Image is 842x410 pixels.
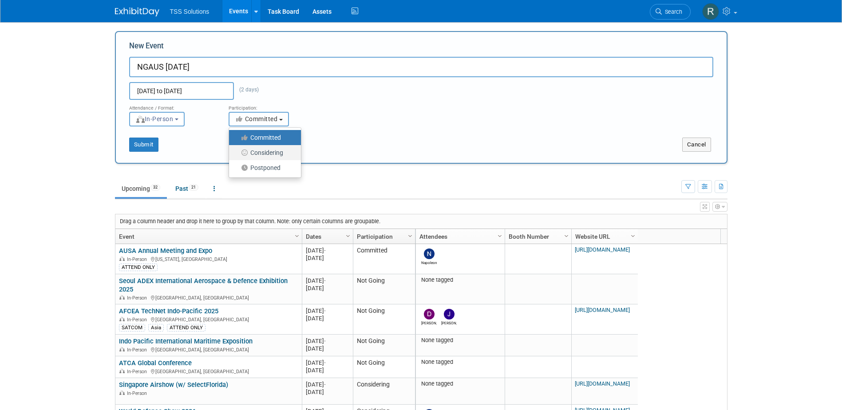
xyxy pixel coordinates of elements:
button: In-Person [129,112,185,126]
td: Considering [353,378,415,405]
a: Dates [306,229,347,244]
a: Website URL [575,229,632,244]
span: In-Person [127,347,150,353]
div: [GEOGRAPHIC_DATA], [GEOGRAPHIC_DATA] [119,367,298,375]
label: Considering [233,147,292,158]
span: Column Settings [344,233,352,240]
a: Booth Number [509,229,565,244]
td: Not Going [353,356,415,378]
a: Search [650,4,691,20]
img: In-Person Event [119,390,125,395]
span: In-Person [135,115,174,122]
input: Start Date - End Date [129,82,234,100]
span: Column Settings [496,233,503,240]
span: In-Person [127,295,150,301]
div: [GEOGRAPHIC_DATA], [GEOGRAPHIC_DATA] [119,315,298,323]
div: [GEOGRAPHIC_DATA], [GEOGRAPHIC_DATA] [119,346,298,353]
div: [DATE] [306,307,349,315]
a: [URL][DOMAIN_NAME] [575,246,630,253]
td: Committed [353,244,415,274]
div: Participation: [229,100,315,111]
span: In-Person [127,317,150,323]
div: ATTEND ONLY [167,324,206,331]
span: Search [662,8,682,15]
span: 21 [189,184,198,191]
div: [DATE] [306,315,349,322]
img: David Stowe [424,309,435,319]
a: Column Settings [628,229,638,242]
div: None tagged [419,359,501,366]
div: [US_STATE], [GEOGRAPHIC_DATA] [119,255,298,263]
span: Column Settings [563,233,570,240]
div: [DATE] [306,359,349,367]
div: Joshua Cryer [441,319,457,325]
input: Name of Trade Show / Conference [129,57,713,77]
div: SATCOM [119,324,145,331]
label: Postponed [233,162,292,173]
div: ATTEND ONLY [119,264,158,271]
span: In-Person [127,369,150,375]
label: Committed [233,132,292,143]
a: Column Settings [343,229,353,242]
a: ATCA Global Conference [119,359,192,367]
img: In-Person Event [119,295,125,300]
div: [GEOGRAPHIC_DATA], [GEOGRAPHIC_DATA] [119,294,298,301]
a: Attendees [419,229,499,244]
img: ExhibitDay [115,8,159,16]
a: Indo Pacific International Maritime Exposition [119,337,253,345]
div: [DATE] [306,284,349,292]
img: In-Person Event [119,317,125,321]
button: Cancel [682,138,711,152]
div: [DATE] [306,337,349,345]
span: TSS Solutions [170,8,210,15]
a: Seoul ADEX International Aerospace & Defence Exhibition 2025 [119,277,288,293]
td: Not Going [353,304,415,335]
a: Past21 [169,180,205,197]
a: Column Settings [405,229,415,242]
img: In-Person Event [119,256,125,261]
a: [URL][DOMAIN_NAME] [575,380,630,387]
span: Column Settings [407,233,414,240]
a: AUSA Annual Meeting and Expo [119,247,212,255]
a: Event [119,229,296,244]
a: Column Settings [561,229,571,242]
span: - [324,359,326,366]
span: Column Settings [293,233,300,240]
div: None tagged [419,276,501,284]
div: [DATE] [306,381,349,388]
span: 32 [150,184,160,191]
td: Not Going [353,335,415,356]
img: Napoleon Pinos [424,248,435,259]
span: Column Settings [629,233,636,240]
div: Attendance / Format: [129,100,215,111]
span: - [324,338,326,344]
label: New Event [129,41,164,55]
div: Drag a column header and drop it here to group by that column. Note: only certain columns are gro... [115,214,727,229]
button: Submit [129,138,158,152]
div: Napoleon Pinos [421,259,437,265]
span: - [324,307,326,314]
div: [DATE] [306,254,349,262]
img: Randy Turner [702,3,719,20]
img: In-Person Event [119,347,125,351]
div: None tagged [419,337,501,344]
span: (2 days) [234,87,259,93]
a: [URL][DOMAIN_NAME] [575,307,630,313]
a: Upcoming32 [115,180,167,197]
span: - [324,381,326,388]
td: Not Going [353,274,415,304]
a: Column Settings [495,229,505,242]
span: - [324,277,326,284]
div: David Stowe [421,319,437,325]
div: [DATE] [306,345,349,352]
a: Column Settings [292,229,302,242]
div: [DATE] [306,367,349,374]
div: Asia [148,324,164,331]
span: In-Person [127,390,150,396]
span: - [324,247,326,254]
div: [DATE] [306,277,349,284]
img: Joshua Cryer [444,309,455,319]
div: [DATE] [306,388,349,396]
button: Committed [229,112,289,126]
img: In-Person Event [119,369,125,373]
